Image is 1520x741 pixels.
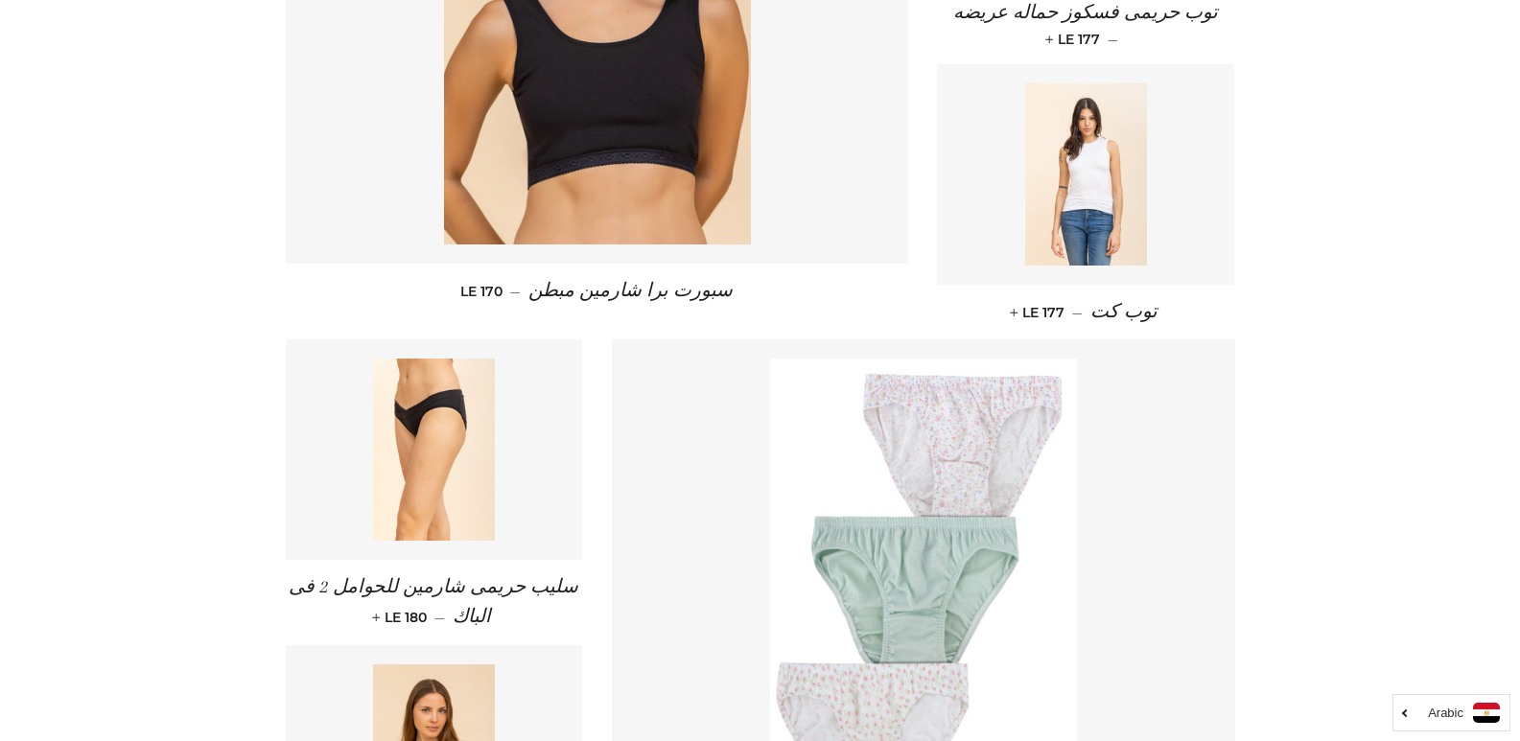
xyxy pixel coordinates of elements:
[1403,703,1500,723] a: Arabic
[1428,706,1463,719] i: Arabic
[434,609,445,626] span: —
[1108,31,1118,48] span: —
[1072,304,1083,321] span: —
[937,285,1234,339] a: توب كت — LE 177
[1049,31,1100,48] span: LE 177
[286,560,583,645] a: سليب حريمى شارمين للحوامل 2 فى الباك — LE 180
[289,576,578,627] span: سليب حريمى شارمين للحوامل 2 فى الباك
[376,609,427,626] span: LE 180
[510,283,521,300] span: —
[286,264,909,318] a: سبورت برا شارمين مبطن — LE 170
[460,283,503,300] span: LE 170
[1014,304,1064,321] span: LE 177
[953,2,1218,23] span: توب حريمى فسكوز حماله عريضه
[528,280,733,301] span: سبورت برا شارمين مبطن
[1090,301,1158,322] span: توب كت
